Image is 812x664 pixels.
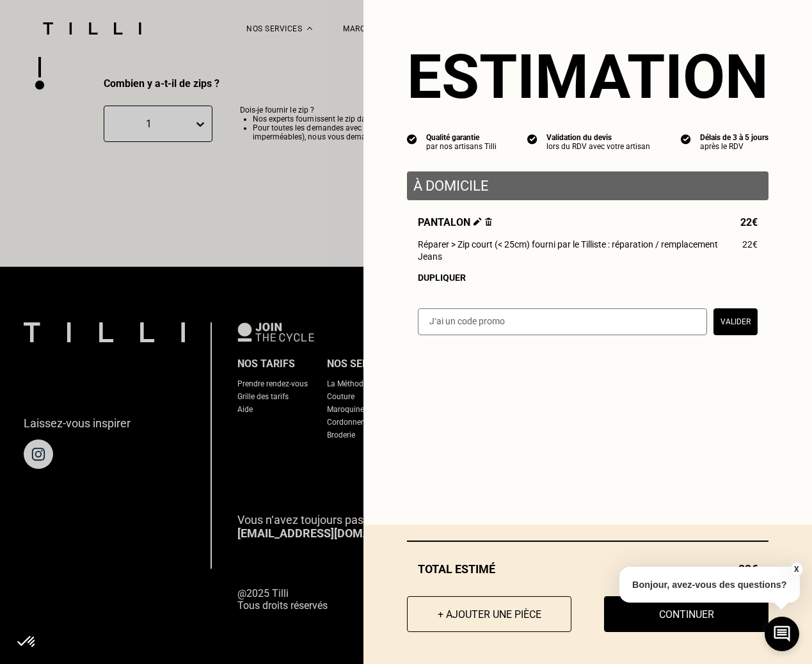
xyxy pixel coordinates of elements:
[418,308,707,335] input: J‘ai un code promo
[619,567,800,603] p: Bonjour, avez-vous des questions?
[700,142,768,151] div: après le RDV
[681,133,691,145] img: icon list info
[407,596,571,632] button: + Ajouter une pièce
[418,273,758,283] div: Dupliquer
[740,216,758,228] span: 22€
[742,239,758,249] span: 22€
[700,133,768,142] div: Délais de 3 à 5 jours
[546,142,650,151] div: lors du RDV avec votre artisan
[407,133,417,145] img: icon list info
[413,178,762,194] p: À domicile
[426,133,497,142] div: Qualité garantie
[426,142,497,151] div: par nos artisans Tilli
[713,308,758,335] button: Valider
[407,562,768,576] div: Total estimé
[418,239,718,249] span: Réparer > Zip court (< 25cm) fourni par le Tilliste : réparation / remplacement
[407,41,768,113] section: Estimation
[418,216,492,228] span: Pantalon
[790,562,802,576] button: X
[527,133,537,145] img: icon list info
[546,133,650,142] div: Validation du devis
[474,217,482,226] img: Éditer
[604,596,768,632] button: Continuer
[418,251,442,262] span: Jeans
[485,217,492,226] img: Supprimer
